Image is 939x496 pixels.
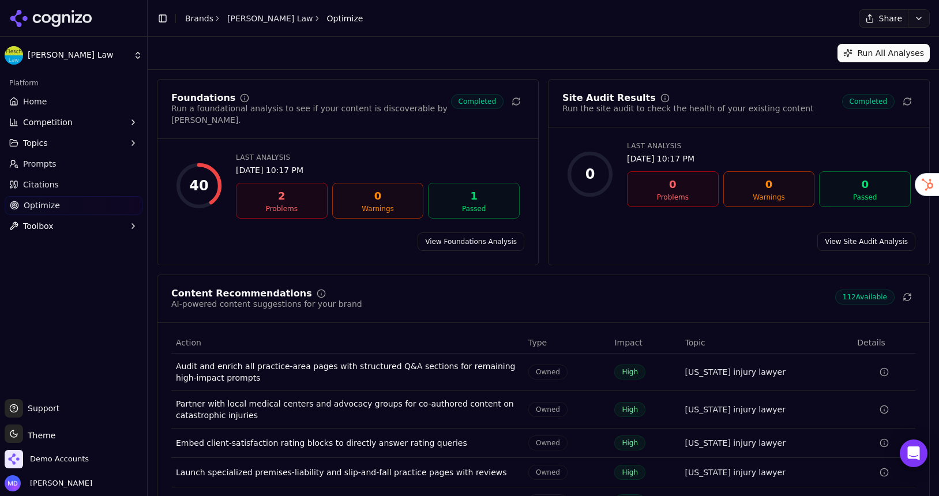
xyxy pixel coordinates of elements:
[241,204,322,213] div: Problems
[528,402,568,417] span: Owned
[5,450,89,468] button: Open organization switcher
[842,94,895,109] span: Completed
[5,217,142,235] button: Toolbox
[23,431,55,440] span: Theme
[433,188,514,204] div: 1
[327,13,363,24] span: Optimize
[5,475,21,491] img: Melissa Dowd
[171,298,362,310] div: AI-powered content suggestions for your brand
[23,220,54,232] span: Toolbox
[23,96,47,107] span: Home
[685,437,786,449] a: [US_STATE] injury lawyer
[171,93,235,103] div: Foundations
[236,153,520,162] div: Last Analysis
[528,465,568,480] span: Owned
[528,365,568,379] span: Owned
[528,337,605,348] div: Type
[28,50,129,61] span: [PERSON_NAME] Law
[528,435,568,450] span: Owned
[23,137,48,149] span: Topics
[337,188,419,204] div: 0
[562,103,814,114] div: Run the site audit to check the health of your existing content
[418,232,524,251] a: View Foundations Analysis
[5,92,142,111] a: Home
[241,188,322,204] div: 2
[176,360,519,384] div: Audit and enrich all practice-area pages with structured Q&A sections for remaining high-impact p...
[227,13,313,24] a: [PERSON_NAME] Law
[5,113,142,131] button: Competition
[728,193,810,202] div: Warnings
[837,44,930,62] button: Run All Analyses
[614,337,675,348] div: Impact
[5,175,142,194] a: Citations
[433,204,514,213] div: Passed
[23,117,73,128] span: Competition
[627,153,911,164] div: [DATE] 10:17 PM
[176,437,519,449] div: Embed client-satisfaction rating blocks to directly answer rating queries
[859,9,908,28] button: Share
[632,176,713,193] div: 0
[5,134,142,152] button: Topics
[728,176,810,193] div: 0
[176,337,519,348] div: Action
[562,93,656,103] div: Site Audit Results
[23,158,57,170] span: Prompts
[632,193,713,202] div: Problems
[614,402,645,417] span: High
[585,165,595,183] div: 0
[337,204,419,213] div: Warnings
[185,14,213,23] a: Brands
[5,196,142,215] a: Optimize
[171,103,451,126] div: Run a foundational analysis to see if your content is discoverable by [PERSON_NAME].
[5,74,142,92] div: Platform
[685,366,786,378] a: [US_STATE] injury lawyer
[824,176,906,193] div: 0
[685,404,786,415] a: [US_STATE] injury lawyer
[5,475,92,491] button: Open user button
[900,439,927,467] div: Open Intercom Messenger
[30,454,89,464] span: Demo Accounts
[23,403,59,414] span: Support
[24,200,60,211] span: Optimize
[817,232,915,251] a: View Site Audit Analysis
[23,179,59,190] span: Citations
[236,164,520,176] div: [DATE] 10:17 PM
[176,398,519,421] div: Partner with local medical centers and advocacy groups for co-authored content on catastrophic in...
[5,155,142,173] a: Prompts
[627,141,911,151] div: Last Analysis
[185,13,363,24] nav: breadcrumb
[614,435,645,450] span: High
[685,337,848,348] div: Topic
[685,467,786,478] a: [US_STATE] injury lawyer
[25,478,92,489] span: [PERSON_NAME]
[189,176,208,195] div: 40
[5,450,23,468] img: Demo Accounts
[176,467,519,478] div: Launch specialized premises-liability and slip-and-fall practice pages with reviews
[857,337,911,348] div: Details
[835,290,895,305] span: 112 Available
[614,365,645,379] span: High
[5,46,23,65] img: Flesch Law
[614,465,645,480] span: High
[824,193,906,202] div: Passed
[171,289,312,298] div: Content Recommendations
[451,94,504,109] span: Completed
